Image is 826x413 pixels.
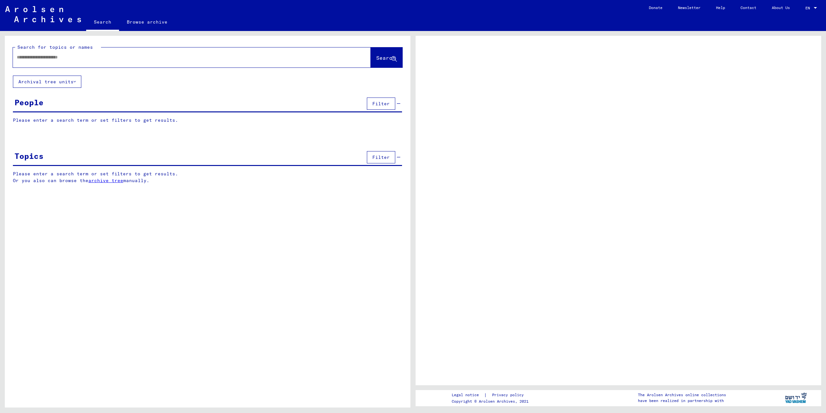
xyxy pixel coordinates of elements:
p: The Arolsen Archives online collections [638,392,726,398]
button: Filter [367,151,395,163]
div: Topics [15,150,44,162]
a: Search [86,14,119,31]
img: Arolsen_neg.svg [5,6,81,22]
button: Search [371,47,402,67]
span: Filter [372,154,390,160]
div: People [15,97,44,108]
span: Filter [372,101,390,107]
p: Copyright © Arolsen Archives, 2021 [452,398,531,404]
img: yv_logo.png [784,390,808,406]
p: Please enter a search term or set filters to get results. Or you also can browse the manually. [13,170,402,184]
p: have been realized in partnership with [638,398,726,404]
a: Privacy policy [487,392,531,398]
a: Browse archive [119,14,175,30]
button: Filter [367,98,395,110]
span: EN [805,6,812,10]
mat-label: Search for topics or names [17,44,93,50]
span: Search [376,55,396,61]
div: | [452,392,531,398]
a: Legal notice [452,392,484,398]
a: archive tree [88,178,123,183]
p: Please enter a search term or set filters to get results. [13,117,402,124]
button: Archival tree units [13,76,81,88]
